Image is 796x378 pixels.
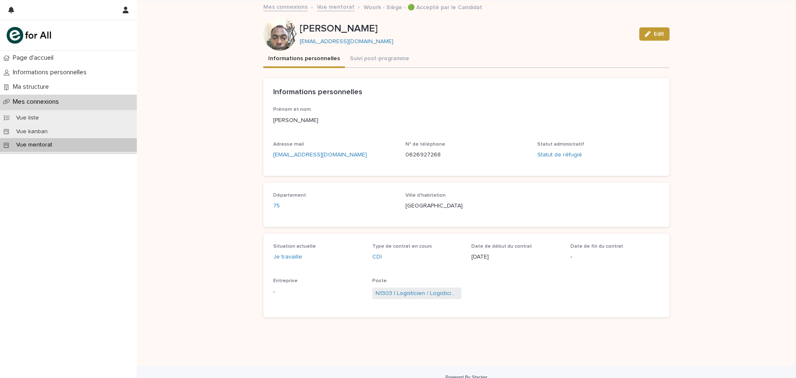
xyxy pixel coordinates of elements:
p: Informations personnelles [10,68,93,76]
a: Mes connexions [263,2,308,11]
img: mHINNnv7SNCQZijbaqql [7,27,51,44]
p: Page d'accueil [10,54,60,62]
span: Ville d'habitation [405,193,446,198]
span: Date de début du contrat [471,244,532,249]
p: - [570,253,660,261]
a: Vue mentorat [317,2,354,11]
a: N1303 | Logisticien / Logisticienne [376,289,458,298]
p: [DATE] [471,253,561,261]
p: [PERSON_NAME] [273,116,660,125]
span: Département [273,193,306,198]
button: Suivi post-programme [345,51,414,68]
p: Vue kanban [10,128,54,135]
p: Mes connexions [10,98,66,106]
span: Prénom et nom [273,107,311,112]
p: Ma structure [10,83,56,91]
p: [GEOGRAPHIC_DATA] [405,202,528,210]
a: CDI [372,253,382,261]
p: Vue liste [10,115,46,122]
a: [EMAIL_ADDRESS][DOMAIN_NAME] [300,39,393,44]
h2: Informations personnelles [273,88,362,97]
a: Je travaille [273,253,302,261]
button: Informations personnelles [263,51,345,68]
a: 75 [273,202,280,210]
span: Edit [654,31,664,37]
p: - [273,288,362,296]
button: Edit [639,27,670,41]
span: Entreprise [273,278,298,283]
a: Statut de réfugié [537,151,582,159]
p: [PERSON_NAME] [300,23,633,35]
p: 0626927268 [405,151,528,159]
a: [EMAIL_ADDRESS][DOMAIN_NAME] [273,152,367,158]
span: Adresse mail [273,142,304,147]
span: Poste [372,278,387,283]
span: Statut administratif [537,142,584,147]
p: Vue mentorat [10,141,59,149]
span: Type de contrat en cours [372,244,432,249]
p: Woork - Siège - 🟢 Accepté par le Candidat [364,2,482,11]
span: N° de téléphone [405,142,445,147]
span: Situation actuelle [273,244,316,249]
span: Date de fin du contrat [570,244,623,249]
